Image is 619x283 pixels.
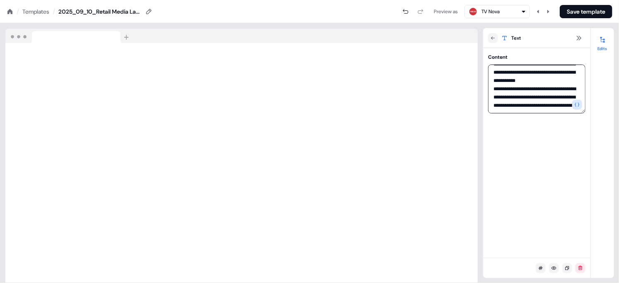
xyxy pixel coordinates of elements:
button: Save template [560,5,612,18]
div: TV Nova [481,7,500,16]
div: / [53,7,55,16]
div: Content [488,53,508,61]
iframe: To enrich screen reader interactions, please activate Accessibility in Grammarly extension settings [5,43,478,283]
img: Browser topbar [5,29,133,43]
div: 2025_09_10_Retail Media Landing Page [58,7,141,16]
a: Templates [22,7,49,16]
div: Preview as [434,7,458,16]
span: Text [511,34,521,42]
button: Edits [591,33,614,51]
button: TV Nova [464,5,530,18]
div: / [17,7,19,16]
